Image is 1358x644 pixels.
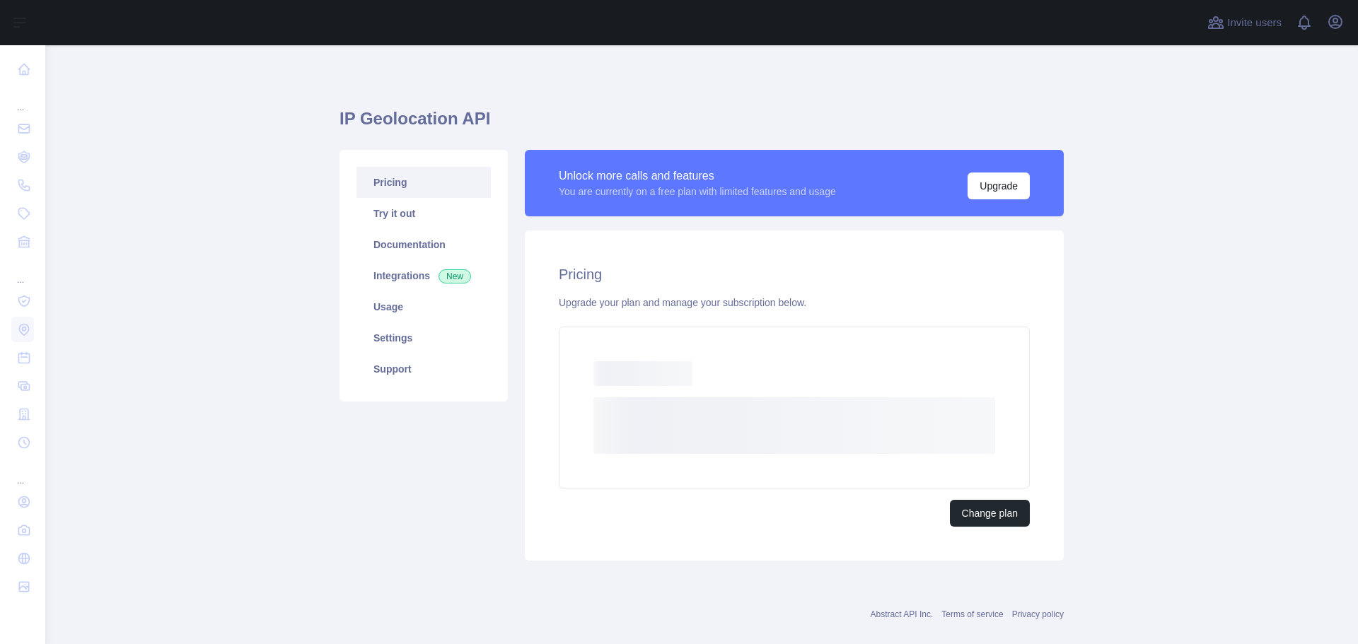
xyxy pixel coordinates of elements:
a: Terms of service [941,609,1003,619]
a: Support [356,353,491,385]
div: Unlock more calls and features [559,168,836,185]
a: Try it out [356,198,491,229]
a: Usage [356,291,491,322]
div: Upgrade your plan and manage your subscription below. [559,295,1030,310]
a: Abstract API Inc. [871,609,934,619]
a: Privacy policy [1012,609,1064,619]
span: Invite users [1227,15,1282,31]
button: Change plan [950,500,1030,527]
a: Documentation [356,229,491,260]
a: Integrations New [356,260,491,291]
div: ... [11,458,34,486]
a: Settings [356,322,491,353]
div: ... [11,85,34,113]
h1: IP Geolocation API [339,107,1064,141]
h2: Pricing [559,264,1030,284]
span: New [439,269,471,283]
div: ... [11,257,34,286]
a: Pricing [356,167,491,198]
button: Upgrade [968,172,1030,199]
div: You are currently on a free plan with limited features and usage [559,185,836,199]
button: Invite users [1205,11,1284,34]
